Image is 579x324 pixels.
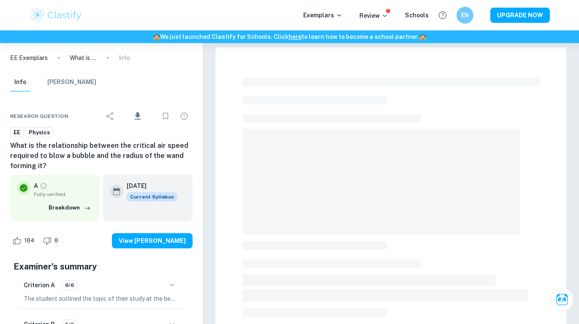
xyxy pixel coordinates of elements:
h6: EN [460,11,470,20]
a: EE Exemplars [10,53,48,63]
p: Info [119,53,130,63]
button: View [PERSON_NAME] [112,233,193,248]
img: Clastify logo [30,7,83,24]
span: 🏫 [153,33,160,40]
div: Bookmark [157,108,174,125]
span: EE [11,128,23,137]
button: Info [10,73,30,92]
span: Current Syllabus [127,192,177,201]
h6: Criterion A [24,280,55,290]
p: A [34,181,38,191]
h6: What is the relationship between the critical air speed required to blow a bubble and the radius ... [10,141,193,171]
button: Breakdown [46,201,93,214]
div: Report issue [176,108,193,125]
span: Research question [10,112,68,120]
h6: [DATE] [127,181,171,191]
span: Physics [26,128,53,137]
span: 6/6 [62,281,77,289]
a: Physics [25,127,53,138]
a: Schools [405,12,429,19]
div: Dislike [41,234,63,248]
button: Ask Clai [550,288,574,311]
a: EE [10,127,24,138]
p: Exemplars [303,11,343,20]
div: This exemplar is based on the current syllabus. Feel free to refer to it for inspiration/ideas wh... [127,192,177,201]
button: UPGRADE NOW [490,8,550,23]
h5: Examiner's summary [14,260,189,273]
button: EN [457,7,473,24]
p: What is the relationship between the critical air speed required to blow a bubble and the radius ... [70,53,97,63]
a: here [288,33,302,40]
span: 8 [50,237,63,245]
span: Fully verified [34,191,93,198]
p: The student outlined the topic of their study at the beginning of the essay, clearly stating its ... [24,294,179,303]
button: [PERSON_NAME] [47,73,96,92]
a: Grade fully verified [40,182,47,190]
h6: We just launched Clastify for Schools. Click to learn how to become a school partner. [2,32,577,41]
div: Share [102,108,119,125]
span: 184 [19,237,39,245]
button: Help and Feedback [435,8,450,22]
p: Review [359,11,388,20]
div: Download [120,105,155,127]
span: 🏫 [419,33,426,40]
div: Like [10,234,39,248]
